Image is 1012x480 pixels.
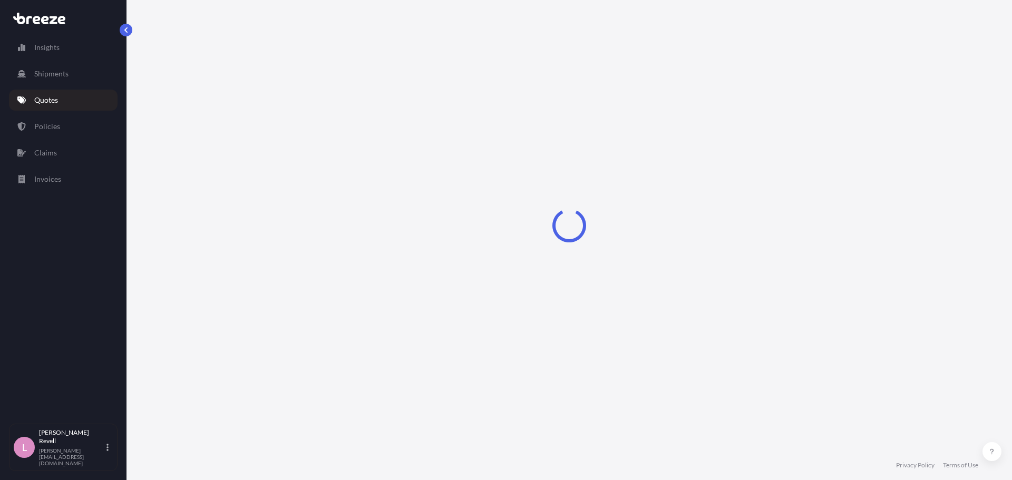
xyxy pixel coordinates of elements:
a: Shipments [9,63,118,84]
a: Invoices [9,169,118,190]
p: Claims [34,148,57,158]
p: [PERSON_NAME] Revell [39,428,104,445]
p: Insights [34,42,60,53]
p: Quotes [34,95,58,105]
p: Shipments [34,68,69,79]
a: Insights [9,37,118,58]
a: Policies [9,116,118,137]
span: L [22,442,27,453]
a: Terms of Use [943,461,978,469]
p: Policies [34,121,60,132]
a: Quotes [9,90,118,111]
a: Privacy Policy [896,461,935,469]
a: Claims [9,142,118,163]
p: Invoices [34,174,61,184]
p: [PERSON_NAME][EMAIL_ADDRESS][DOMAIN_NAME] [39,447,104,466]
